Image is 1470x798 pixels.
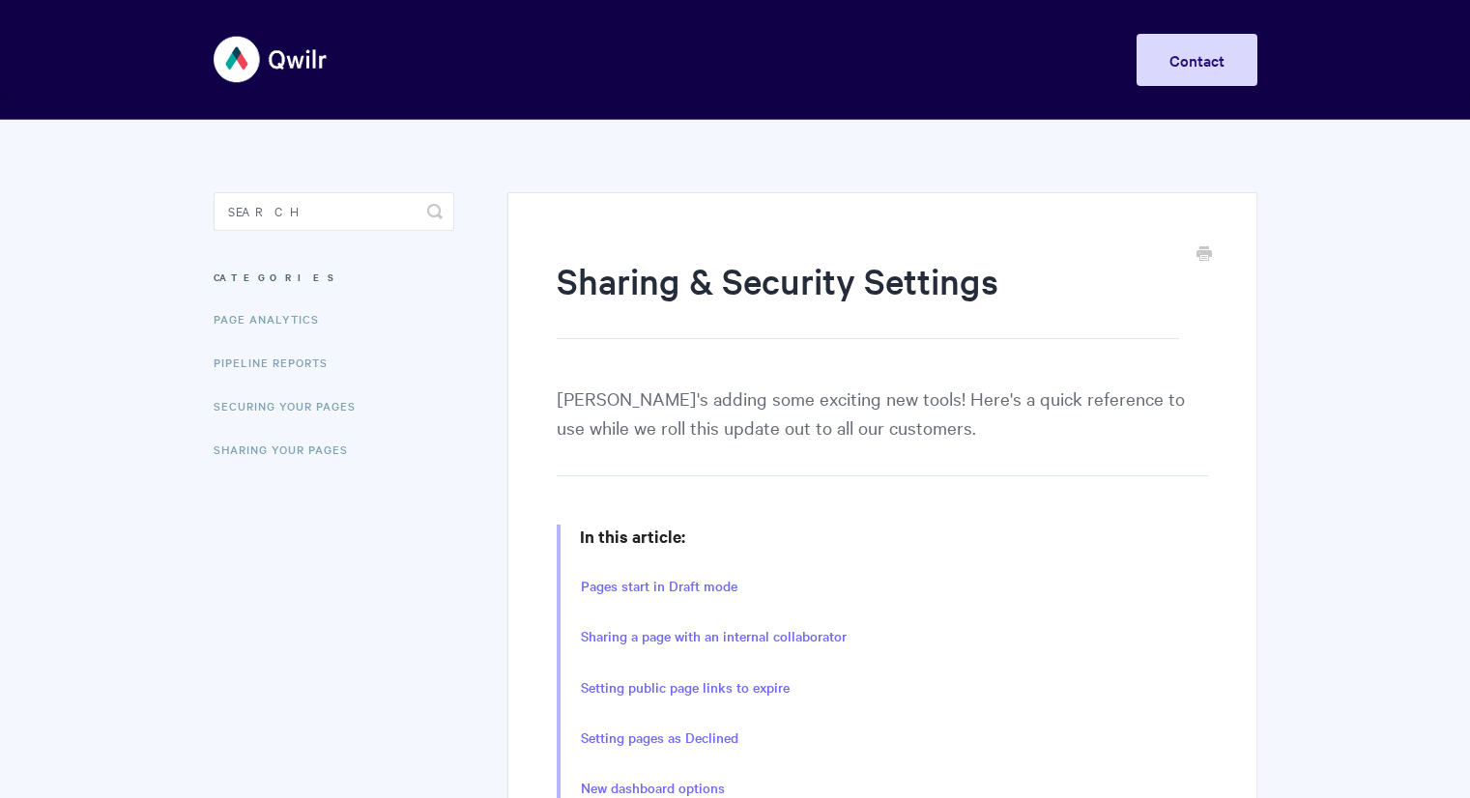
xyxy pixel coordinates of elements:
strong: In this article: [580,525,685,548]
a: Setting pages as Declined [581,727,738,749]
input: Search [214,192,454,231]
a: Setting public page links to expire [581,677,790,698]
a: Securing Your Pages [214,386,370,425]
h3: Categories [214,260,454,295]
a: Page Analytics [214,299,333,338]
a: Contact [1137,34,1257,86]
a: Sharing Your Pages [214,430,362,469]
a: Print this Article [1196,244,1212,266]
a: Sharing a page with an internal collaborator [581,626,847,647]
img: Qwilr Help Center [214,23,329,96]
a: Pipeline reports [214,343,342,382]
h1: Sharing & Security Settings [557,256,1178,339]
p: [PERSON_NAME]'s adding some exciting new tools! Here's a quick reference to use while we roll thi... [557,384,1207,476]
a: Pages start in Draft mode [581,576,737,597]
